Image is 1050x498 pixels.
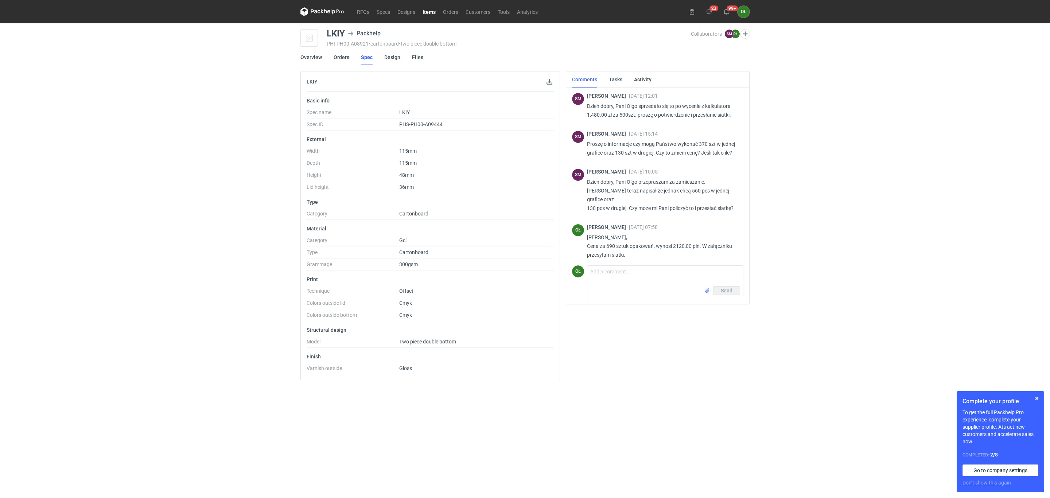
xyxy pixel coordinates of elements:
figcaption: SM [572,169,584,181]
span: [DATE] 15:14 [629,131,658,137]
div: Sebastian Markut [572,93,584,105]
figcaption: SM [572,93,584,105]
a: RFQs [353,7,373,16]
p: Finish [307,354,554,359]
a: Spec [361,49,373,65]
span: Gc1 [399,237,408,243]
a: Files [412,49,423,65]
svg: Packhelp Pro [300,7,344,16]
span: 48mm [399,172,414,178]
button: Edit collaborators [740,29,750,39]
a: Activity [634,71,652,87]
a: Tools [494,7,513,16]
a: Customers [462,7,494,16]
div: Sebastian Markut [572,131,584,143]
strong: 2 / 8 [990,452,998,458]
button: OŁ [738,6,750,18]
p: Print [307,276,554,282]
figcaption: SM [572,131,584,143]
button: 23 [703,6,715,17]
figcaption: OŁ [572,265,584,277]
a: Tasks [609,71,622,87]
dt: Technique [307,288,399,297]
span: [DATE] 12:01 [629,93,658,99]
p: Dzień dobry, Pani Olgo przepraszam za zamieszanie. [PERSON_NAME] teraz napisał że jednak chcą 560... [587,178,738,213]
figcaption: OŁ [731,30,740,38]
span: Cmyk [399,312,412,318]
span: Cartonboard [399,211,428,217]
span: 300gsm [399,261,418,267]
p: To get the full Packhelp Pro experience, complete your supplier profile. Attract new customers an... [962,409,1038,445]
a: Items [419,7,439,16]
span: PHS-PH00-A09444 [399,121,443,127]
dt: Category [307,211,399,220]
span: [DATE] 10:05 [629,169,658,175]
button: Send [713,286,740,295]
a: Designs [394,7,419,16]
div: PHI-PH00-A08921 [327,41,691,47]
dt: Spec ID [307,121,399,131]
button: Skip for now [1032,394,1041,403]
span: 115mm [399,148,417,154]
p: Proszę o informacje czy mogą Państwo wykonać 370 szt w jednej grafice oraz 130 szt w drugiej. Czy... [587,140,738,157]
dt: Grammage [307,261,399,271]
span: [PERSON_NAME] [587,169,629,175]
dt: Category [307,237,399,246]
span: [PERSON_NAME] [587,93,629,99]
p: Material [307,226,554,232]
span: Gloss [399,365,412,371]
span: LKIY [399,109,410,115]
span: Two piece double bottom [399,339,456,345]
span: Offset [399,288,413,294]
span: Cartonboard [399,249,428,255]
div: Olga Łopatowicz [572,265,584,277]
span: Collaborators [691,31,722,37]
span: [DATE] 07:58 [629,224,658,230]
div: Completed: [962,451,1038,459]
dt: Height [307,172,399,181]
a: Orders [334,49,349,65]
a: Design [384,49,400,65]
p: Basic info [307,98,554,104]
p: External [307,136,554,142]
div: Olga Łopatowicz [572,224,584,236]
a: Comments [572,71,597,87]
a: Orders [439,7,462,16]
span: • cartonboard [369,41,399,47]
a: Analytics [513,7,541,16]
a: Specs [373,7,394,16]
span: Cmyk [399,300,412,306]
dt: Depth [307,160,399,169]
figcaption: OŁ [572,224,584,236]
div: Olga Łopatowicz [738,6,750,18]
button: 99+ [720,6,732,17]
p: Type [307,199,554,205]
div: Packhelp [348,29,381,38]
dt: Colors outside lid [307,300,399,309]
p: Dzień dobry, Pani Olgo sprzedało się to po wycenie z kalkulatora 1,480.00 zl za 500szt. proszę o ... [587,102,738,119]
dt: Spec name [307,109,399,118]
dt: Model [307,339,399,348]
p: Structural design [307,327,554,333]
h2: LKIY [307,79,318,85]
dt: Varnish outside [307,365,399,374]
dt: Lid height [307,184,399,193]
h1: Complete your profile [962,397,1038,406]
dt: Colors outside bottom [307,312,399,321]
div: Sebastian Markut [572,169,584,181]
button: Download specification [545,77,554,86]
div: LKIY [327,29,345,38]
figcaption: SM [725,30,734,38]
a: Go to company settings [962,464,1038,476]
span: Send [721,288,732,293]
dt: Type [307,249,399,258]
p: [PERSON_NAME], Cena za 690 sztuk opakowań, wynosi 2120,00 pln. W załączniku przesyłam siatki. [587,233,738,259]
span: • two piece double bottom [399,41,456,47]
a: Overview [300,49,322,65]
span: 36mm [399,184,414,190]
span: 115mm [399,160,417,166]
span: [PERSON_NAME] [587,131,629,137]
span: [PERSON_NAME] [587,224,629,230]
dt: Width [307,148,399,157]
